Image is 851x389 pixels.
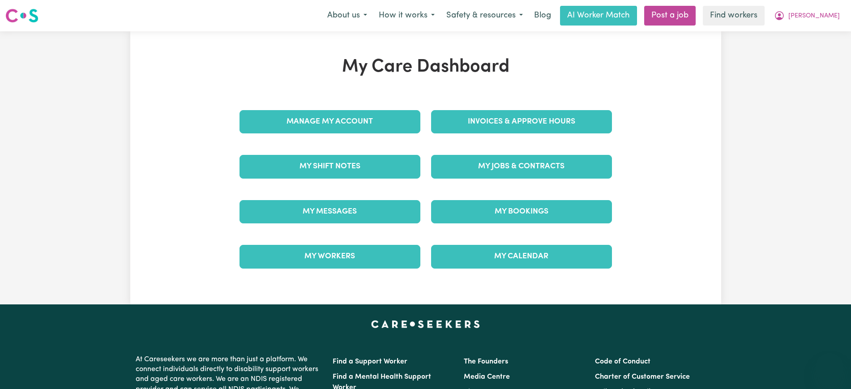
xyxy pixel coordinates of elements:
[373,6,440,25] button: How it works
[431,110,612,133] a: Invoices & Approve Hours
[239,200,420,223] a: My Messages
[5,8,38,24] img: Careseekers logo
[788,11,840,21] span: [PERSON_NAME]
[768,6,846,25] button: My Account
[239,110,420,133] a: Manage My Account
[431,155,612,178] a: My Jobs & Contracts
[595,373,690,380] a: Charter of Customer Service
[234,56,617,78] h1: My Care Dashboard
[464,358,508,365] a: The Founders
[703,6,765,26] a: Find workers
[560,6,637,26] a: AI Worker Match
[371,321,480,328] a: Careseekers home page
[239,155,420,178] a: My Shift Notes
[529,6,556,26] a: Blog
[464,373,510,380] a: Media Centre
[440,6,529,25] button: Safety & resources
[5,5,38,26] a: Careseekers logo
[644,6,696,26] a: Post a job
[431,200,612,223] a: My Bookings
[431,245,612,268] a: My Calendar
[333,358,407,365] a: Find a Support Worker
[815,353,844,382] iframe: Button to launch messaging window
[321,6,373,25] button: About us
[239,245,420,268] a: My Workers
[595,358,650,365] a: Code of Conduct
